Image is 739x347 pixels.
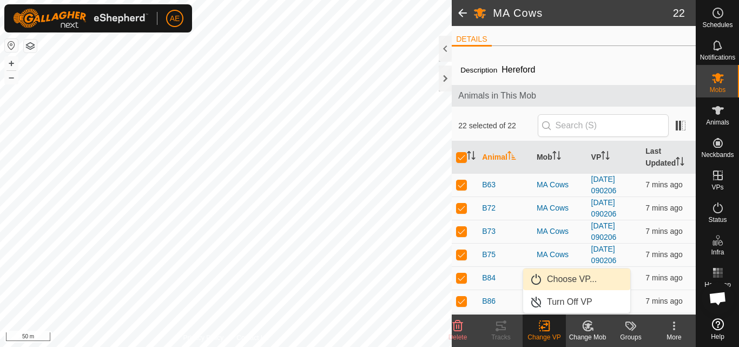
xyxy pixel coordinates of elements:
[523,291,630,313] li: Turn Off VP
[645,227,682,235] span: 15 Sept 2025, 7:05 am
[537,226,583,237] div: MA Cows
[641,141,696,174] th: Last Updated
[458,89,689,102] span: Animals in This Mob
[591,198,617,218] a: [DATE] 090206
[482,296,496,307] span: B86
[482,249,496,260] span: B75
[24,40,37,53] button: Map Layers
[493,6,673,19] h2: MA Cows
[676,159,684,167] p-sorticon: Activate to sort
[710,87,725,93] span: Mobs
[702,282,734,315] div: Open chat
[706,119,729,126] span: Animals
[497,61,539,78] span: Hereford
[701,152,734,158] span: Neckbands
[458,120,537,132] span: 22 selected of 22
[673,5,685,21] span: 22
[532,141,587,174] th: Mob
[711,333,724,340] span: Help
[5,39,18,52] button: Reset Map
[645,250,682,259] span: 15 Sept 2025, 7:05 am
[482,202,496,214] span: B72
[645,297,682,305] span: 15 Sept 2025, 7:05 am
[591,221,617,241] a: [DATE] 090206
[645,204,682,212] span: 15 Sept 2025, 7:05 am
[5,71,18,84] button: –
[478,141,532,174] th: Animal
[537,202,583,214] div: MA Cows
[452,34,491,47] li: DETAILS
[652,332,696,342] div: More
[591,175,617,195] a: [DATE] 090206
[507,153,516,161] p-sorticon: Activate to sort
[591,245,617,265] a: [DATE] 090206
[448,333,467,341] span: Delete
[537,179,583,191] div: MA Cows
[467,153,476,161] p-sorticon: Activate to sort
[523,332,566,342] div: Change VP
[538,114,669,137] input: Search (S)
[482,179,496,191] span: B63
[566,332,609,342] div: Change Mob
[13,9,148,28] img: Gallagher Logo
[587,141,642,174] th: VP
[5,57,18,70] button: +
[479,332,523,342] div: Tracks
[601,153,610,161] p-sorticon: Activate to sort
[523,269,630,290] li: Choose VP...
[552,153,561,161] p-sorticon: Activate to sort
[170,13,180,24] span: AE
[609,332,652,342] div: Groups
[547,273,597,286] span: Choose VP...
[591,315,617,335] a: [DATE] 090206
[711,184,723,191] span: VPs
[645,180,682,189] span: 15 Sept 2025, 7:05 am
[645,273,682,282] span: 15 Sept 2025, 7:05 am
[236,333,268,343] a: Contact Us
[702,22,733,28] span: Schedules
[711,249,724,256] span: Infra
[537,249,583,260] div: MA Cows
[183,333,224,343] a: Privacy Policy
[696,314,739,344] a: Help
[704,281,731,288] span: Heatmap
[708,217,727,223] span: Status
[482,226,496,237] span: B73
[700,54,735,61] span: Notifications
[547,296,592,309] span: Turn Off VP
[460,66,497,74] label: Description
[482,272,496,284] span: B84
